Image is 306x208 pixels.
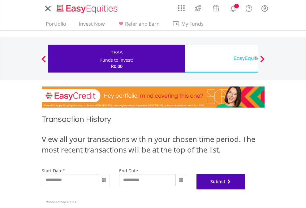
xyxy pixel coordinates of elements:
[178,5,185,11] img: grid-menu-icon.svg
[42,86,265,108] img: EasyCredit Promotion Banner
[42,168,62,174] label: start date
[52,48,181,57] div: TFSA
[76,21,107,30] a: Invest Now
[125,20,160,27] span: Refer and Earn
[54,2,120,14] a: Home page
[225,2,241,14] a: Notifications
[111,63,123,69] span: R0.00
[172,20,213,28] span: My Funds
[257,2,273,15] a: My Profile
[42,134,265,155] div: View all your transactions within your chosen time period. The most recent transactions will be a...
[196,174,245,189] button: Submit
[211,3,221,13] img: vouchers-v2.svg
[174,2,189,11] a: AppsGrid
[37,59,50,65] button: Previous
[42,114,265,128] h1: Transaction History
[193,3,203,13] img: thrive-v2.svg
[43,21,69,30] a: Portfolio
[46,200,76,204] span: Mandatory Fields
[55,4,120,14] img: EasyEquities_Logo.png
[119,168,138,174] label: end date
[241,2,257,14] a: FAQ's and Support
[100,57,133,63] div: Funds to invest:
[207,2,225,13] a: Vouchers
[115,21,162,30] a: Refer and Earn
[256,59,269,65] button: Next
